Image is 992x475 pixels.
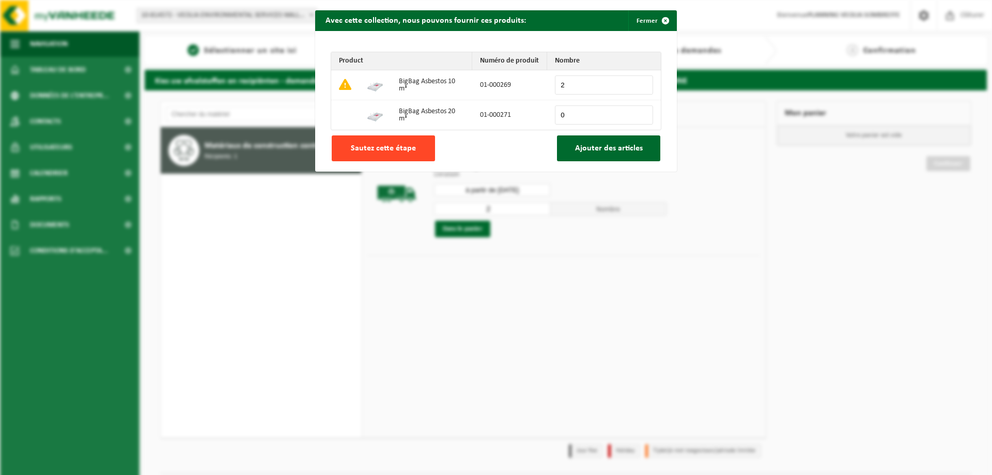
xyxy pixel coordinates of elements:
button: Ajouter des articles [557,135,660,161]
button: Fermer [628,10,676,31]
td: 01-000271 [472,100,547,130]
td: 01-000269 [472,70,547,100]
td: BigBag Asbestos 10 m³ [391,70,472,100]
span: Sautez cette étape [351,144,416,152]
th: Product [331,52,472,70]
span: Ajouter des articles [575,144,643,152]
img: 01-000271 [367,106,383,122]
td: BigBag Asbestos 20 m³ [391,100,472,130]
h2: Avec cette collection, nous pouvons fournir ces produits: [315,10,536,30]
th: Nombre [547,52,661,70]
button: Sautez cette étape [332,135,435,161]
th: Numéro de produit [472,52,547,70]
img: 01-000269 [367,76,383,93]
